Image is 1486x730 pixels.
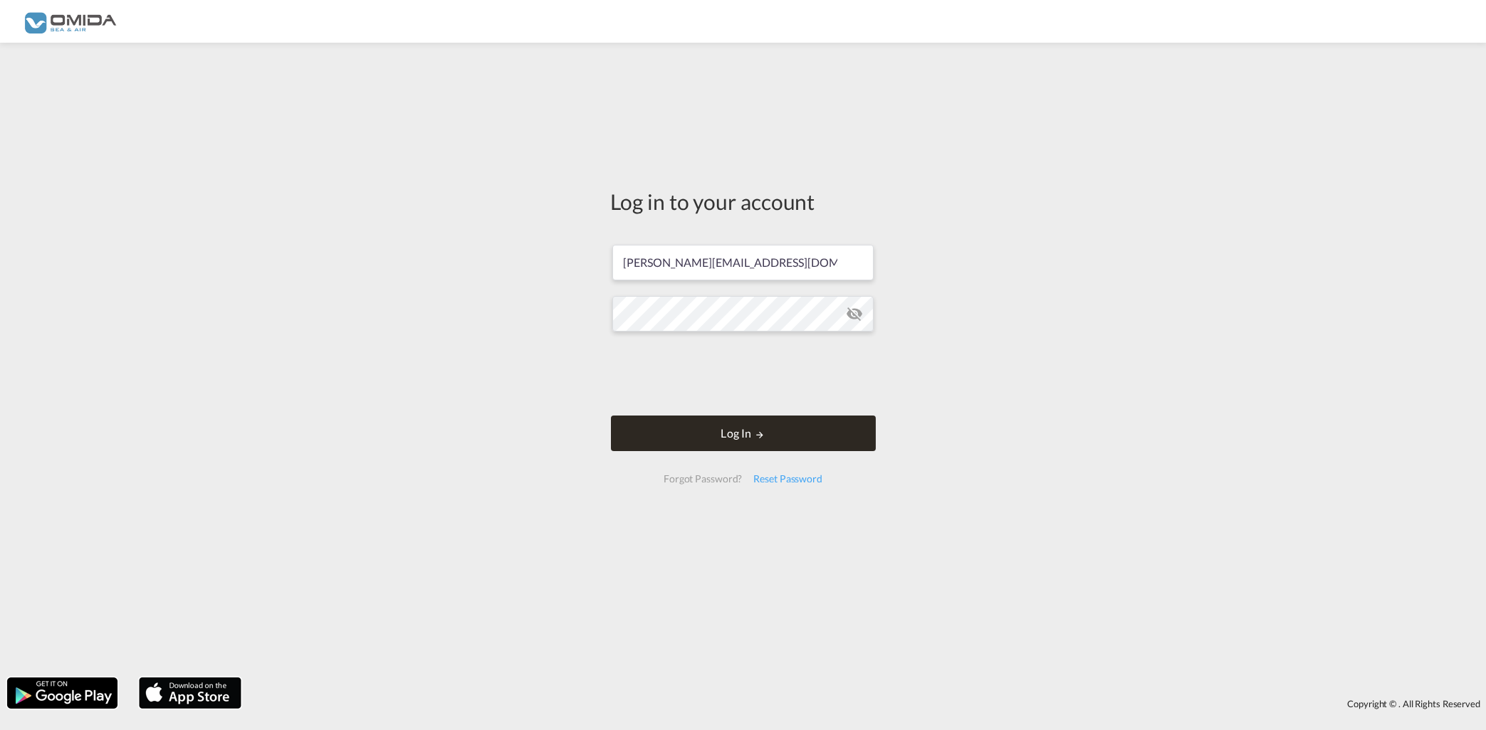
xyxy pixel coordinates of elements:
div: Reset Password [748,466,828,492]
div: Forgot Password? [658,466,748,492]
md-icon: icon-eye-off [847,305,864,322]
img: 459c566038e111ed959c4fc4f0a4b274.png [21,6,117,38]
div: Copyright © . All Rights Reserved [248,692,1486,716]
button: LOGIN [611,416,876,451]
img: google.png [6,676,119,710]
div: Log in to your account [611,186,876,216]
iframe: reCAPTCHA [635,346,852,401]
img: apple.png [137,676,243,710]
input: Enter email/phone number [612,245,874,280]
